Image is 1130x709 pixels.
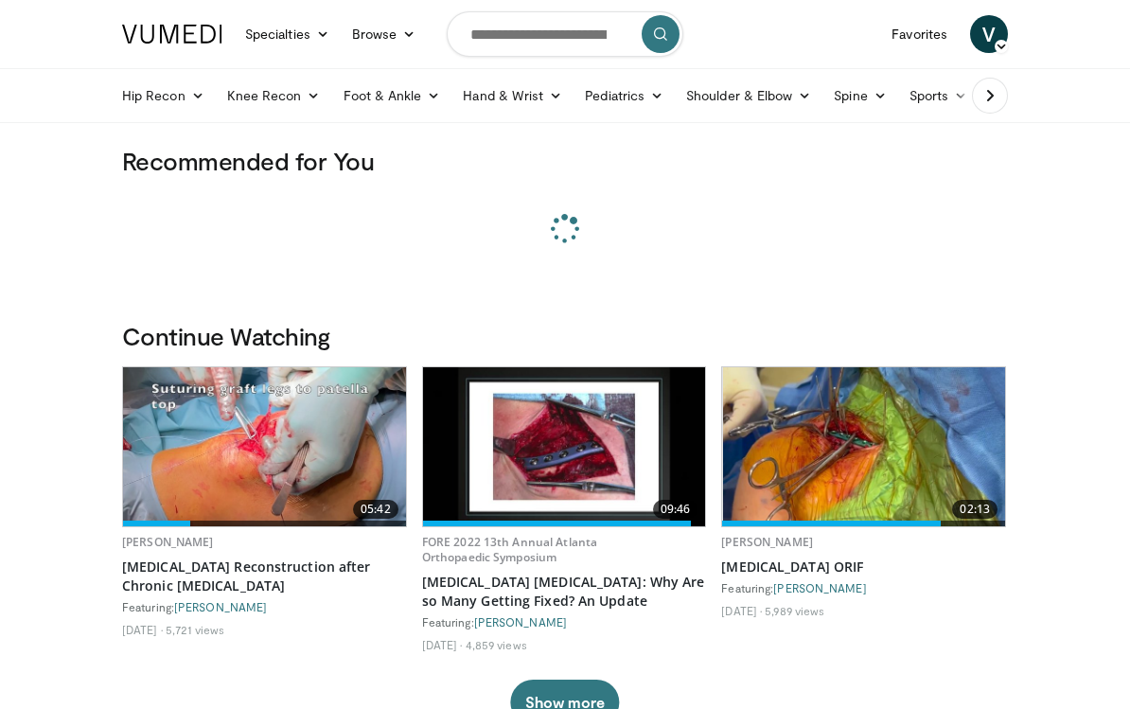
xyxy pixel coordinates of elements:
a: Hand & Wrist [451,77,574,115]
img: c0a5e2cb-a1e0-48e8-81b2-e29b1f76572c.620x360_q85_upscale.jpg [123,367,405,526]
li: 5,989 views [765,603,824,618]
img: 4d92b7a2-9c70-4f15-bf77-bccc1bc70d60.620x360_q85_upscale.jpg [423,367,705,526]
a: Pediatrics [574,77,675,115]
a: Browse [341,15,428,53]
a: [MEDICAL_DATA] ORIF [721,558,1006,576]
a: FORE 2022 13th Annual Atlanta Orthopaedic Symposium [422,534,597,565]
a: [PERSON_NAME] [174,600,267,613]
a: Favorites [880,15,959,53]
li: 4,859 views [466,637,527,652]
a: Spine [822,77,897,115]
div: Featuring: [721,580,1006,595]
h3: Recommended for You [122,146,1008,176]
a: [PERSON_NAME] [122,534,214,550]
a: Hip Recon [111,77,216,115]
input: Search topics, interventions [447,11,683,57]
a: Shoulder & Elbow [675,77,822,115]
li: [DATE] [122,622,163,637]
a: [PERSON_NAME] [773,581,866,594]
a: [MEDICAL_DATA] Reconstruction after Chronic [MEDICAL_DATA] [122,558,407,595]
span: 09:46 [653,500,698,519]
div: Featuring: [122,599,407,614]
a: [PERSON_NAME] [721,534,813,550]
a: Sports [898,77,980,115]
img: VuMedi Logo [122,25,222,44]
li: [DATE] [721,603,762,618]
a: [PERSON_NAME] [474,615,567,629]
a: Foot & Ankle [332,77,452,115]
a: Knee Recon [216,77,332,115]
h3: Continue Watching [122,321,1008,351]
a: 09:46 [423,367,706,526]
a: [MEDICAL_DATA] [MEDICAL_DATA]: Why Are so Many Getting Fixed? An Update [422,573,707,611]
a: 05:42 [123,367,406,526]
span: 05:42 [353,500,398,519]
li: 5,721 views [166,622,224,637]
img: 4dac7433-271a-47a6-a673-a7d23dc4c27e.620x360_q85_upscale.jpg [723,367,1005,526]
a: Specialties [234,15,341,53]
a: 02:13 [722,367,1005,526]
a: V [970,15,1008,53]
div: Featuring: [422,614,707,629]
li: [DATE] [422,637,463,652]
span: 02:13 [952,500,998,519]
